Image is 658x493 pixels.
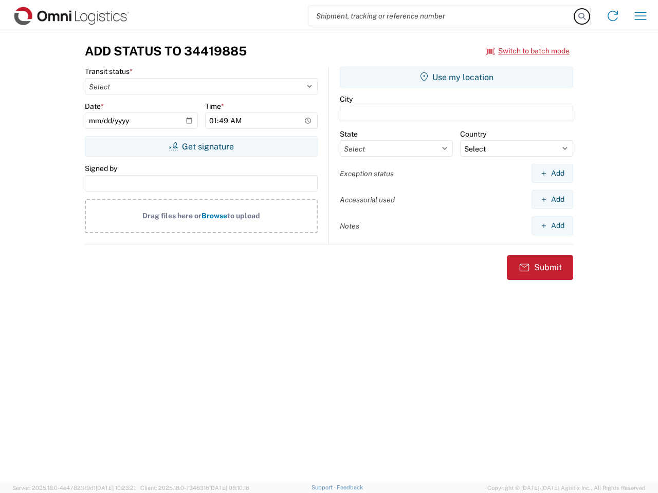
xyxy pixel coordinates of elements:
[340,67,573,87] button: Use my location
[486,43,570,60] button: Switch to batch mode
[85,67,133,76] label: Transit status
[202,212,227,220] span: Browse
[532,216,573,235] button: Add
[340,94,353,104] label: City
[507,255,573,280] button: Submit
[12,485,136,491] span: Server: 2025.18.0-4e47823f9d1
[340,129,358,139] label: State
[532,190,573,209] button: Add
[140,485,249,491] span: Client: 2025.18.0-7346316
[337,484,363,490] a: Feedback
[142,212,202,220] span: Drag files here or
[96,485,136,491] span: [DATE] 10:23:21
[308,6,575,26] input: Shipment, tracking or reference number
[340,195,395,204] label: Accessorial used
[487,483,646,492] span: Copyright © [DATE]-[DATE] Agistix Inc., All Rights Reserved
[205,102,224,111] label: Time
[85,102,104,111] label: Date
[85,136,318,157] button: Get signature
[532,164,573,183] button: Add
[227,212,260,220] span: to upload
[340,169,394,178] label: Exception status
[312,484,337,490] a: Support
[460,129,486,139] label: Country
[85,44,247,59] h3: Add Status to 34419885
[340,221,359,231] label: Notes
[85,164,117,173] label: Signed by
[209,485,249,491] span: [DATE] 08:10:16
